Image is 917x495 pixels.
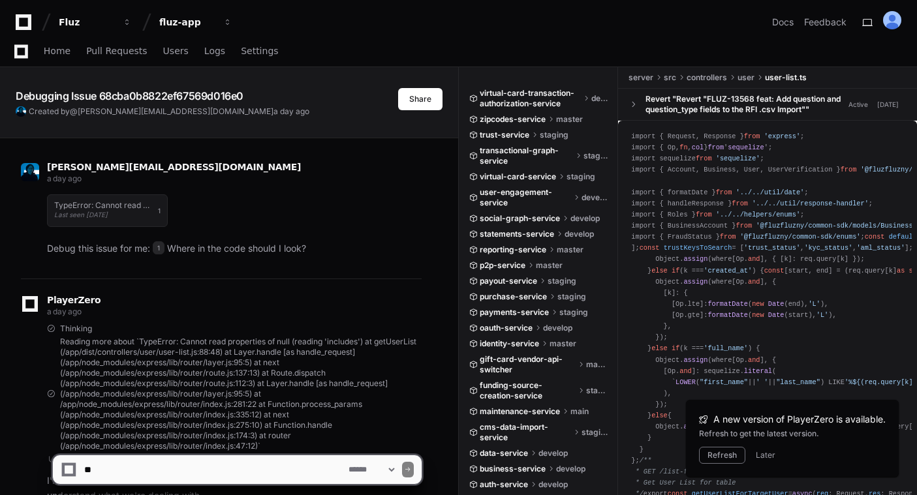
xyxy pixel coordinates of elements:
[16,89,243,102] app-text-character-animate: Debugging Issue 68cba0b8822ef67569d016e0
[536,260,563,271] span: master
[679,367,691,375] span: and
[591,93,608,104] span: develop
[683,423,707,430] span: assign
[204,47,225,55] span: Logs
[557,292,586,302] span: staging
[29,106,309,117] span: Created by
[480,422,571,443] span: cms-data-import-service
[776,378,820,386] span: "last_name"
[687,72,727,83] span: controllers
[736,222,753,230] span: from
[159,16,215,29] div: fluz-app
[583,151,608,161] span: staging
[204,37,225,67] a: Logs
[480,114,546,125] span: zipcodes-service
[752,200,869,207] span: '../../util/response-handler'
[78,106,273,116] span: [PERSON_NAME][EMAIL_ADDRESS][DOMAIN_NAME]
[683,278,707,286] span: assign
[672,344,679,352] span: if
[480,380,576,401] span: funding-source-creation-service
[47,162,301,172] span: [PERSON_NAME][EMAIL_ADDRESS][DOMAIN_NAME]
[54,10,137,34] button: Fluz
[163,47,189,55] span: Users
[59,16,115,29] div: Fluz
[480,338,539,349] span: identity-service
[241,47,278,55] span: Settings
[480,260,525,271] span: p2p-service
[752,311,764,319] span: new
[679,143,768,151] span: , } ' '
[804,16,847,29] button: Feedback
[586,359,608,370] span: master
[480,213,560,224] span: social-graph-service
[748,278,760,286] span: and
[728,143,764,151] span: sequelize
[744,367,772,375] span: literal
[567,172,595,182] span: staging
[480,323,533,333] span: oauth-service
[480,292,547,302] span: purchase-service
[480,245,546,255] span: reporting-service
[744,244,800,252] span: 'trust_status'
[273,106,309,116] span: a day ago
[883,11,901,29] img: ALV-UjVD7KG1tMa88xDDI9ymlYHiJUIeQmn4ZkcTNlvp35G3ZPz_-IcYruOZ3BUwjg3IAGqnc7NeBF4ak2m6018ZT2E_fm5QU...
[543,323,572,333] span: develop
[480,88,582,109] span: virtual-card-transaction-authorization-service
[845,98,872,111] span: Active
[651,344,668,352] span: else
[480,406,560,417] span: maintenance-service
[768,300,785,308] span: Date
[736,188,805,196] span: '../../util/date'
[582,192,608,203] span: develop
[480,354,576,375] span: gift-card-vendor-api-switcher
[570,406,589,417] span: main
[158,205,161,216] span: 1
[804,244,852,252] span: 'kyc_status'
[540,130,568,140] span: staging
[21,163,39,181] img: ACg8ocK9Ofr5Egy6zvw6UWovChFYLvkQkLCiibXY1sNKAlxXs4DtgkU=s96-c
[713,413,886,426] span: A new version of PlayerZero is available.
[732,200,748,207] span: from
[664,72,676,83] span: src
[47,194,168,227] button: TypeError: Cannot read properties of null (reading 'includes') at getUserList (/app/dist/controll...
[699,447,745,464] button: Refresh
[704,267,752,275] span: 'created_at'
[704,344,748,352] span: 'full_name'
[720,233,736,241] span: from
[683,356,707,364] span: assign
[707,300,748,308] span: formatDate
[54,202,151,209] h1: TypeError: Cannot read properties of null (reading 'includes') at getUserList (/app/dist/controll...
[548,276,576,286] span: staging
[700,378,748,386] span: "first_name"
[877,100,899,110] div: [DATE]
[707,143,724,151] span: from
[480,307,549,318] span: payments-service
[651,267,668,275] span: else
[480,229,554,239] span: statements-service
[47,296,101,304] span: PlayerZero
[768,311,785,319] span: Date
[86,37,147,67] a: Pull Requests
[47,173,81,183] span: a day ago
[480,130,529,140] span: trust-service
[772,16,794,29] a: Docs
[707,311,748,319] span: formatDate
[699,428,886,439] div: Refresh to get the latest version.
[897,267,905,275] span: as
[808,300,820,308] span: 'L'
[676,378,696,386] span: LOWER
[683,255,707,263] span: assign
[565,229,594,239] span: develop
[241,37,278,67] a: Settings
[664,244,732,252] span: trustKeysToSearch
[672,267,679,275] span: if
[550,338,576,349] span: master
[756,450,775,460] button: Later
[765,72,807,83] span: user-list.ts
[629,72,653,83] span: server
[582,427,609,438] span: staging
[738,72,754,83] span: user
[756,378,768,386] span: ' '
[60,323,92,334] span: Thinking
[748,356,760,364] span: and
